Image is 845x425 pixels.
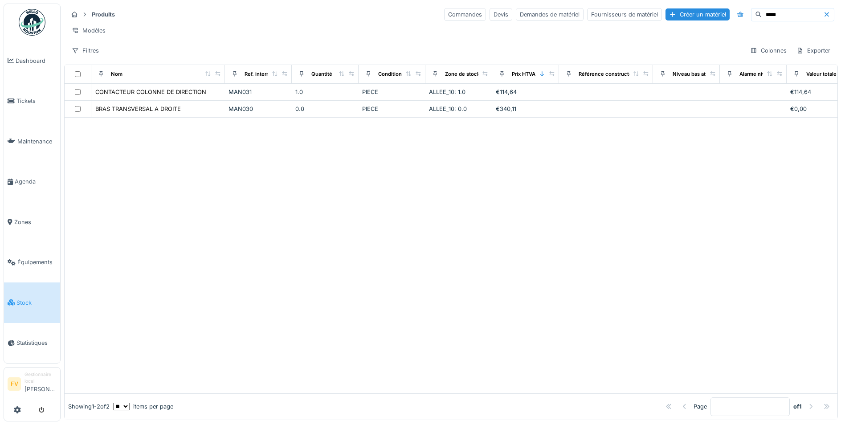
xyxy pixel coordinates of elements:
[4,282,60,323] a: Stock
[806,70,837,78] div: Valeur totale
[88,10,118,19] strong: Produits
[4,81,60,122] a: Tickets
[694,402,707,411] div: Page
[311,70,332,78] div: Quantité
[4,121,60,162] a: Maintenance
[68,44,103,57] div: Filtres
[490,8,512,21] div: Devis
[496,88,555,96] div: €114,64
[378,70,420,78] div: Conditionnement
[229,105,288,113] div: MAN030
[68,402,110,411] div: Showing 1 - 2 of 2
[4,242,60,283] a: Équipements
[19,9,45,36] img: Badge_color-CXgf-gQk.svg
[295,105,355,113] div: 0.0
[429,106,467,112] span: ALLEE_10: 0.0
[17,137,57,146] span: Maintenance
[15,177,57,186] span: Agenda
[8,377,21,391] li: FV
[362,88,422,96] div: PIECE
[4,202,60,242] a: Zones
[68,24,110,37] div: Modèles
[16,339,57,347] span: Statistiques
[16,57,57,65] span: Dashboard
[739,70,784,78] div: Alarme niveau bas
[512,70,535,78] div: Prix HTVA
[229,88,288,96] div: MAN031
[8,371,57,399] a: FV Gestionnaire local[PERSON_NAME]
[14,218,57,226] span: Zones
[587,8,662,21] div: Fournisseurs de matériel
[673,70,721,78] div: Niveau bas atteint ?
[579,70,637,78] div: Référence constructeur
[429,89,465,95] span: ALLEE_10: 1.0
[24,371,57,385] div: Gestionnaire local
[16,298,57,307] span: Stock
[113,402,173,411] div: items per page
[111,70,122,78] div: Nom
[16,97,57,105] span: Tickets
[444,8,486,21] div: Commandes
[4,323,60,364] a: Statistiques
[295,88,355,96] div: 1.0
[793,402,802,411] strong: of 1
[4,41,60,81] a: Dashboard
[665,8,730,20] div: Créer un matériel
[95,105,181,113] div: BRAS TRANSVERSAL A DROITE
[496,105,555,113] div: €340,11
[445,70,489,78] div: Zone de stockage
[245,70,273,78] div: Ref. interne
[17,258,57,266] span: Équipements
[792,44,834,57] div: Exporter
[362,105,422,113] div: PIECE
[24,371,57,397] li: [PERSON_NAME]
[95,88,206,96] div: CONTACTEUR COLONNE DE DIRECTION
[4,162,60,202] a: Agenda
[516,8,584,21] div: Demandes de matériel
[746,44,791,57] div: Colonnes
